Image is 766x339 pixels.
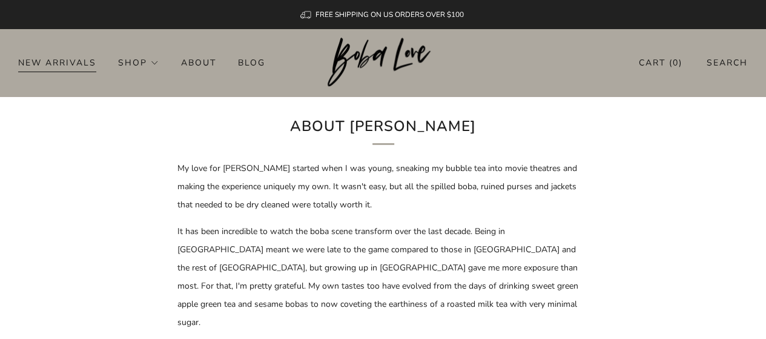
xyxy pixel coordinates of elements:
h1: About [PERSON_NAME] [183,115,583,145]
a: Cart [639,53,682,73]
a: Shop [118,53,159,72]
span: FREE SHIPPING ON US ORDERS OVER $100 [315,10,464,19]
a: New Arrivals [18,53,96,72]
img: Boba Love [328,38,438,87]
a: Boba Love [328,38,438,88]
a: Blog [238,53,265,72]
a: Search [707,53,748,73]
a: About [181,53,216,72]
items-count: 0 [673,57,679,69]
p: My love for [PERSON_NAME] started when I was young, sneaking my bubble tea into movie theatres an... [177,159,589,214]
p: It has been incredible to watch the boba scene transform over the last decade. Being in [GEOGRAPH... [177,223,589,332]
